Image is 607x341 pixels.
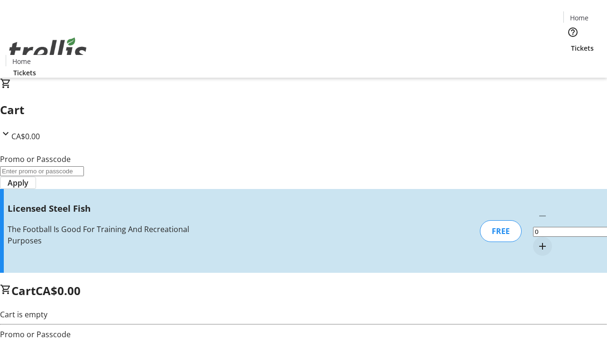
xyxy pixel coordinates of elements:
[8,202,215,215] h3: Licensed Steel Fish
[570,13,589,23] span: Home
[563,43,601,53] a: Tickets
[13,68,36,78] span: Tickets
[564,13,594,23] a: Home
[8,224,215,246] div: The Football Is Good For Training And Recreational Purposes
[480,220,522,242] div: FREE
[533,237,552,256] button: Increment by one
[8,177,28,188] span: Apply
[12,56,31,66] span: Home
[6,27,90,74] img: Orient E2E Organization KvdNOVyq9U's Logo
[36,283,81,298] span: CA$0.00
[11,131,40,142] span: CA$0.00
[563,53,582,72] button: Cart
[563,23,582,42] button: Help
[6,56,37,66] a: Home
[6,68,44,78] a: Tickets
[571,43,594,53] span: Tickets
